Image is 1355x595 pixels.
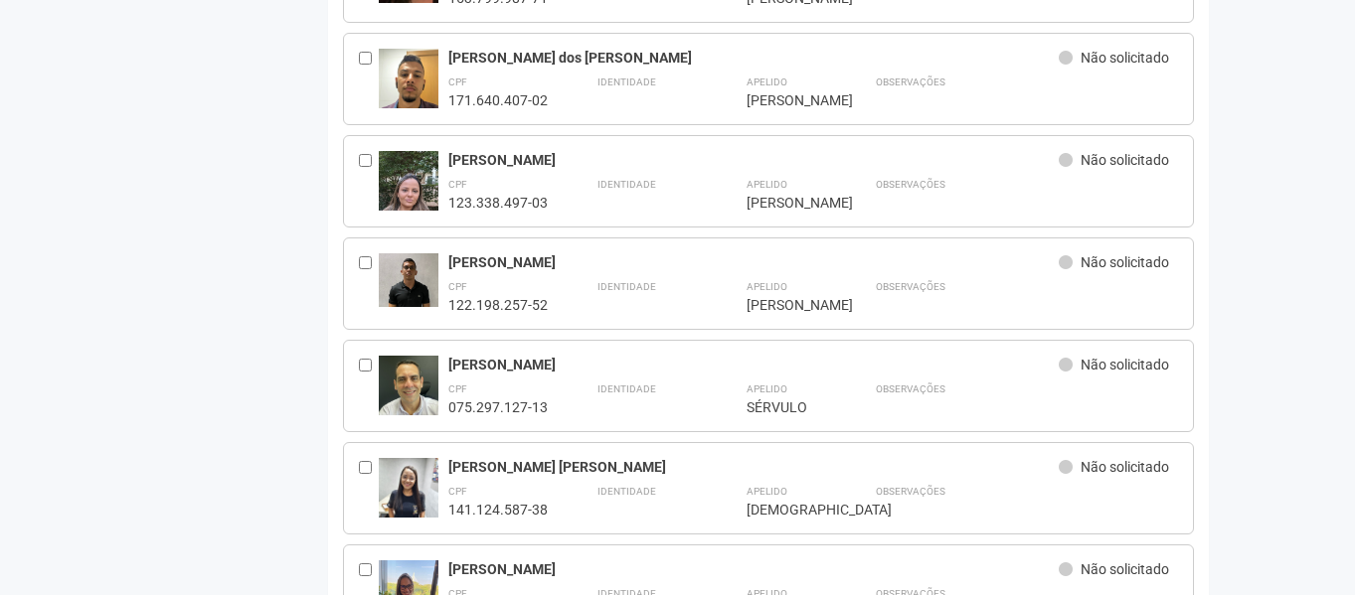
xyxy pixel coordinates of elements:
strong: Observações [876,76,945,87]
div: [PERSON_NAME] [448,253,1060,271]
strong: Observações [876,179,945,190]
strong: CPF [448,383,467,394]
span: Não solicitado [1081,152,1169,168]
div: [PERSON_NAME] [747,296,826,314]
div: [PERSON_NAME] [448,560,1060,578]
strong: Apelido [747,383,787,394]
div: [PERSON_NAME] [PERSON_NAME] [448,458,1060,476]
div: SÉRVULO [747,398,826,416]
div: [PERSON_NAME] [747,194,826,212]
img: user.jpg [379,49,438,129]
span: Não solicitado [1081,561,1169,577]
div: [PERSON_NAME] [448,151,1060,169]
strong: CPF [448,76,467,87]
span: Não solicitado [1081,459,1169,475]
strong: Apelido [747,76,787,87]
strong: CPF [448,486,467,497]
div: 075.297.127-13 [448,398,548,416]
img: user.jpg [379,458,438,537]
span: Não solicitado [1081,50,1169,66]
img: user.jpg [379,151,438,230]
div: 171.640.407-02 [448,91,548,109]
strong: Apelido [747,179,787,190]
span: Não solicitado [1081,254,1169,270]
div: [DEMOGRAPHIC_DATA] [747,501,826,519]
img: user.jpg [379,253,438,306]
img: user.jpg [379,356,438,435]
span: Não solicitado [1081,357,1169,372]
strong: Observações [876,281,945,292]
strong: Identidade [597,281,656,292]
strong: Apelido [747,486,787,497]
div: 141.124.587-38 [448,501,548,519]
div: 123.338.497-03 [448,194,548,212]
strong: Observações [876,486,945,497]
div: [PERSON_NAME] [747,91,826,109]
div: 122.198.257-52 [448,296,548,314]
strong: CPF [448,281,467,292]
strong: CPF [448,179,467,190]
div: [PERSON_NAME] dos [PERSON_NAME] [448,49,1060,67]
strong: Identidade [597,179,656,190]
div: [PERSON_NAME] [448,356,1060,373]
strong: Identidade [597,383,656,394]
strong: Identidade [597,76,656,87]
strong: Apelido [747,281,787,292]
strong: Observações [876,383,945,394]
strong: Identidade [597,486,656,497]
